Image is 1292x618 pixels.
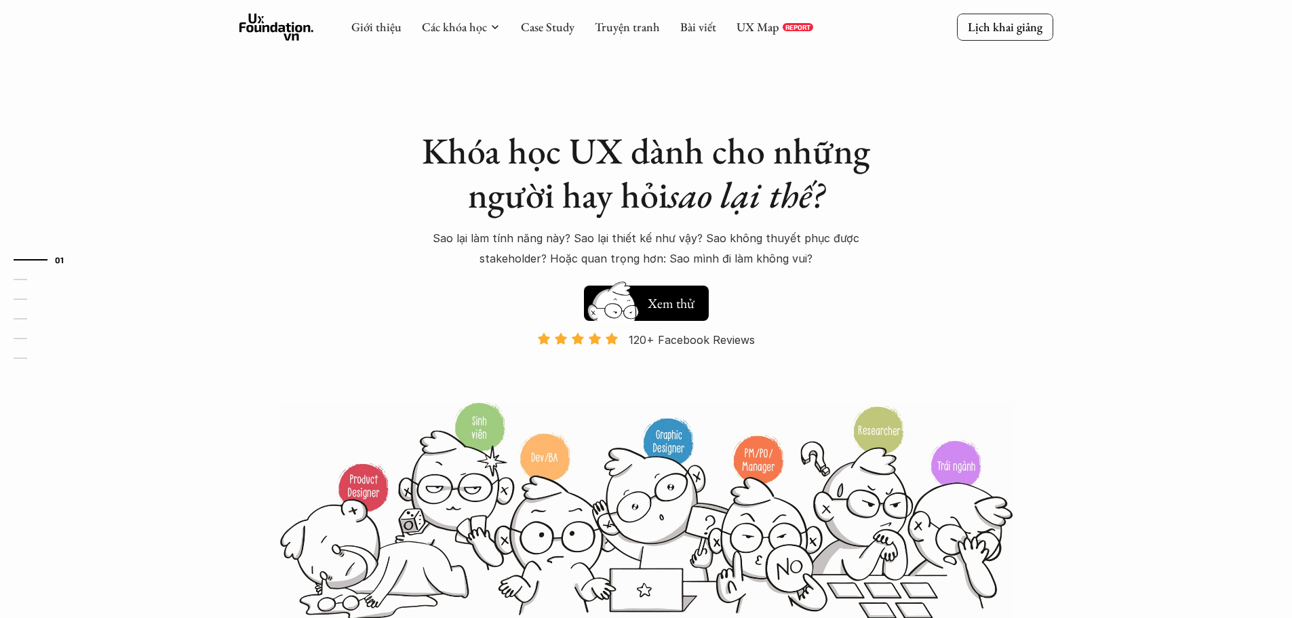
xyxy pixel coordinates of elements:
a: Các khóa học [422,19,487,35]
a: Xem thử [584,279,709,321]
a: Giới thiệu [351,19,402,35]
a: 120+ Facebook Reviews [526,332,767,400]
p: Lịch khai giảng [968,19,1042,35]
p: Sao lại làm tính năng này? Sao lại thiết kế như vậy? Sao không thuyết phục được stakeholder? Hoặc... [416,228,877,269]
h5: Xem thử [648,294,694,313]
a: REPORT [783,23,813,31]
a: 01 [14,252,78,268]
a: UX Map [737,19,779,35]
h1: Khóa học UX dành cho những người hay hỏi [409,129,884,217]
strong: 01 [55,255,64,265]
a: Bài viết [680,19,716,35]
a: Lịch khai giảng [957,14,1053,40]
p: 120+ Facebook Reviews [629,330,755,350]
a: Case Study [521,19,574,35]
a: Truyện tranh [595,19,660,35]
em: sao lại thế? [668,171,824,218]
p: REPORT [785,23,810,31]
